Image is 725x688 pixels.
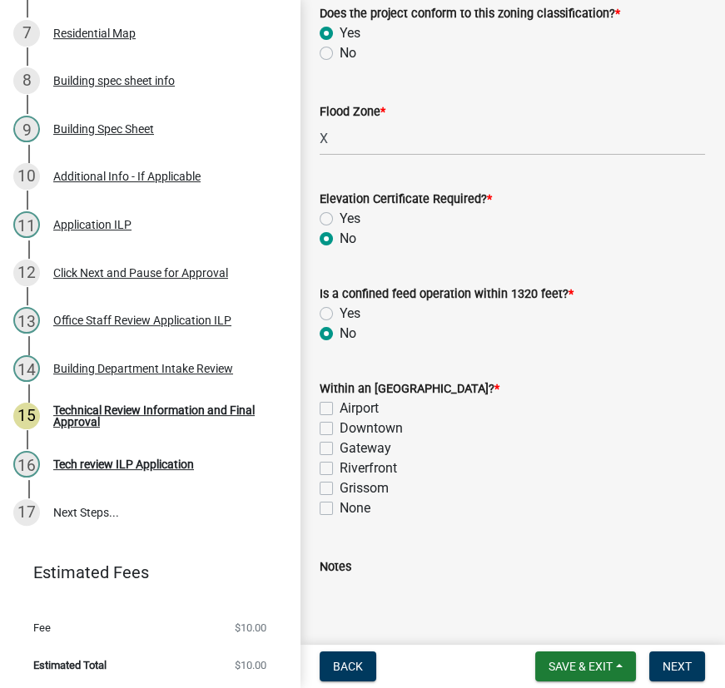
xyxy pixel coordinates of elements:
[340,324,356,344] label: No
[340,304,360,324] label: Yes
[340,398,379,418] label: Airport
[340,23,360,43] label: Yes
[320,194,492,205] label: Elevation Certificate Required?
[53,314,231,326] div: Office Staff Review Application ILP
[13,355,40,382] div: 14
[320,106,385,118] label: Flood Zone
[13,403,40,429] div: 15
[33,622,51,633] span: Fee
[53,363,233,374] div: Building Department Intake Review
[53,219,132,230] div: Application ILP
[340,478,389,498] label: Grissom
[13,67,40,94] div: 8
[53,171,201,182] div: Additional Info - If Applicable
[13,451,40,478] div: 16
[320,384,499,395] label: Within an [GEOGRAPHIC_DATA]?
[549,660,613,673] span: Save & Exit
[340,498,370,518] label: None
[663,660,692,673] span: Next
[340,209,360,229] label: Yes
[53,267,228,279] div: Click Next and Pause for Approval
[53,123,154,135] div: Building Spec Sheet
[320,8,620,20] label: Does the project conform to this zoning classification?
[235,660,266,671] span: $10.00
[53,404,273,428] div: Technical Review Information and Final Approval
[340,229,356,249] label: No
[320,651,376,681] button: Back
[535,651,636,681] button: Save & Exit
[13,260,40,286] div: 12
[320,289,574,300] label: Is a confined feed operation within 1320 feet?
[13,163,40,190] div: 10
[340,43,356,63] label: No
[320,562,351,573] label: Notes
[33,660,107,671] span: Estimated Total
[333,660,363,673] span: Back
[340,458,397,478] label: Riverfront
[13,20,40,47] div: 7
[13,499,40,526] div: 17
[340,438,391,458] label: Gateway
[53,75,175,87] div: Building spec sheet info
[13,556,273,589] a: Estimated Fees
[649,651,705,681] button: Next
[340,418,403,438] label: Downtown
[53,27,136,39] div: Residential Map
[235,622,266,633] span: $10.00
[13,211,40,238] div: 11
[13,116,40,142] div: 9
[13,307,40,334] div: 13
[53,458,194,470] div: Tech review ILP Application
